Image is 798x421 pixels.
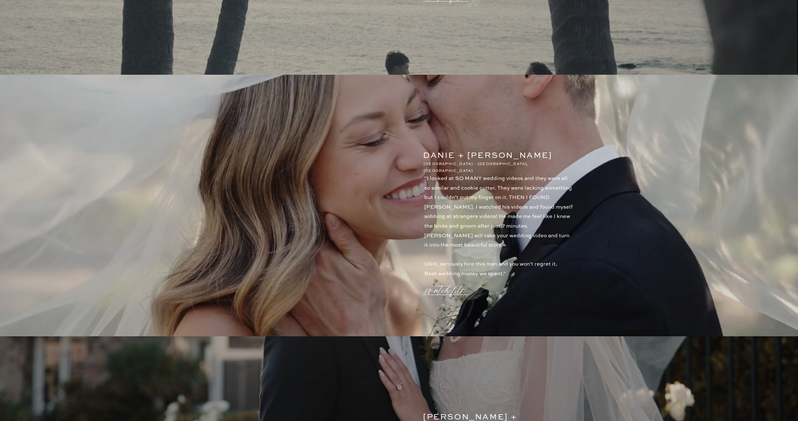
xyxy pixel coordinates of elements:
p: [PERSON_NAME] + [PERSON_NAME] [423,410,554,419]
p: [GEOGRAPHIC_DATA] - [GEOGRAPHIC_DATA], [GEOGRAPHIC_DATA] [424,161,554,167]
a: watch film [426,275,471,298]
p: "I looked at SO MANY wedding videos and they were all so similar and cookie cutter. They were lac... [424,174,574,268]
p: DANIE + [PERSON_NAME] [423,149,554,157]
